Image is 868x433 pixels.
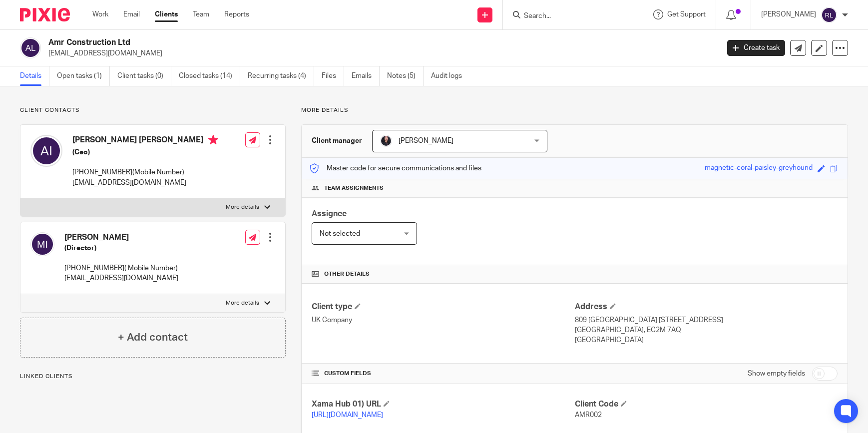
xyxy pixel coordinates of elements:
[821,7,837,23] img: svg%3E
[312,302,574,312] h4: Client type
[301,106,848,114] p: More details
[667,11,706,18] span: Get Support
[64,243,178,253] h5: (Director)
[322,66,344,86] a: Files
[575,315,838,325] p: 809 [GEOGRAPHIC_DATA] [STREET_ADDRESS]
[20,373,286,381] p: Linked clients
[117,66,171,86] a: Client tasks (0)
[20,8,70,21] img: Pixie
[575,399,838,410] h4: Client Code
[64,263,178,273] p: [PHONE_NUMBER]( Mobile Number)
[92,9,108,19] a: Work
[312,412,383,419] a: [URL][DOMAIN_NAME]
[312,210,347,218] span: Assignee
[155,9,178,19] a: Clients
[575,335,838,345] p: [GEOGRAPHIC_DATA]
[20,37,41,58] img: svg%3E
[123,9,140,19] a: Email
[324,184,384,192] span: Team assignments
[48,37,579,48] h2: Amr Construction Ltd
[72,178,218,188] p: [EMAIL_ADDRESS][DOMAIN_NAME]
[312,136,362,146] h3: Client manager
[72,135,218,147] h4: [PERSON_NAME] [PERSON_NAME]
[20,66,49,86] a: Details
[72,167,218,177] p: [PHONE_NUMBER](Mobile Number)
[320,230,360,237] span: Not selected
[523,12,613,21] input: Search
[248,66,314,86] a: Recurring tasks (4)
[312,399,574,410] h4: Xama Hub 01) URL
[57,66,110,86] a: Open tasks (1)
[575,325,838,335] p: [GEOGRAPHIC_DATA], EC2M 7AQ
[312,315,574,325] p: UK Company
[208,135,218,145] i: Primary
[224,9,249,19] a: Reports
[64,273,178,283] p: [EMAIL_ADDRESS][DOMAIN_NAME]
[387,66,424,86] a: Notes (5)
[324,270,370,278] span: Other details
[575,412,602,419] span: AMR002
[193,9,209,19] a: Team
[309,163,481,173] p: Master code for secure communications and files
[48,48,712,58] p: [EMAIL_ADDRESS][DOMAIN_NAME]
[226,299,259,307] p: More details
[20,106,286,114] p: Client contacts
[118,330,188,345] h4: + Add contact
[352,66,380,86] a: Emails
[179,66,240,86] a: Closed tasks (14)
[72,147,218,157] h5: (Ceo)
[30,135,62,167] img: svg%3E
[312,370,574,378] h4: CUSTOM FIELDS
[30,232,54,256] img: svg%3E
[727,40,785,56] a: Create task
[226,203,259,211] p: More details
[761,9,816,19] p: [PERSON_NAME]
[431,66,469,86] a: Audit logs
[748,369,805,379] label: Show empty fields
[64,232,178,243] h4: [PERSON_NAME]
[399,137,453,144] span: [PERSON_NAME]
[705,163,813,174] div: magnetic-coral-paisley-greyhound
[380,135,392,147] img: MicrosoftTeams-image.jfif
[575,302,838,312] h4: Address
